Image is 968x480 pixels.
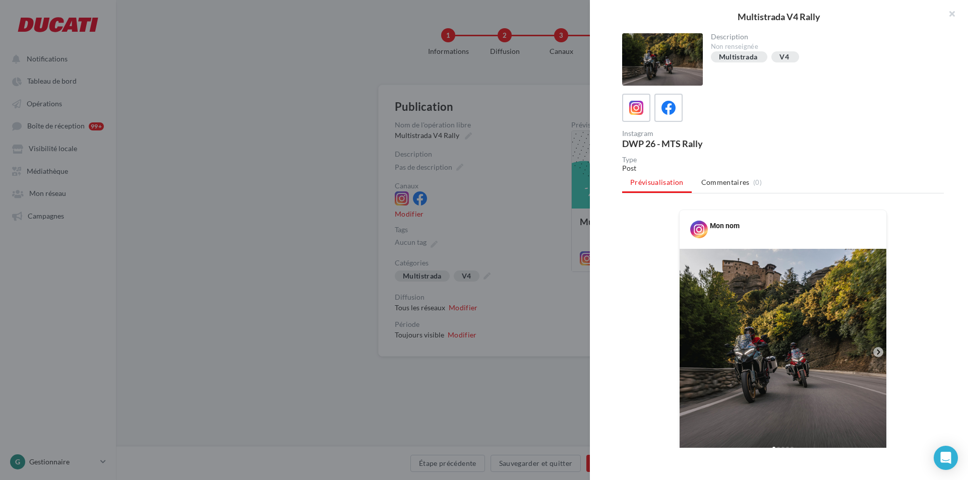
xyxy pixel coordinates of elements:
[622,156,944,163] div: Type
[711,33,936,40] div: Description
[622,163,944,173] div: Post
[719,53,758,61] div: Multistrada
[701,177,750,187] span: Commentaires
[710,221,740,231] div: Mon nom
[606,12,952,21] div: Multistrada V4 Rally
[753,178,762,186] span: (0)
[711,42,936,51] div: Non renseignée
[779,53,789,61] div: V4
[622,130,779,137] div: Instagram
[934,446,958,470] div: Open Intercom Messenger
[622,139,779,148] div: DWP 26 - MTS Rally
